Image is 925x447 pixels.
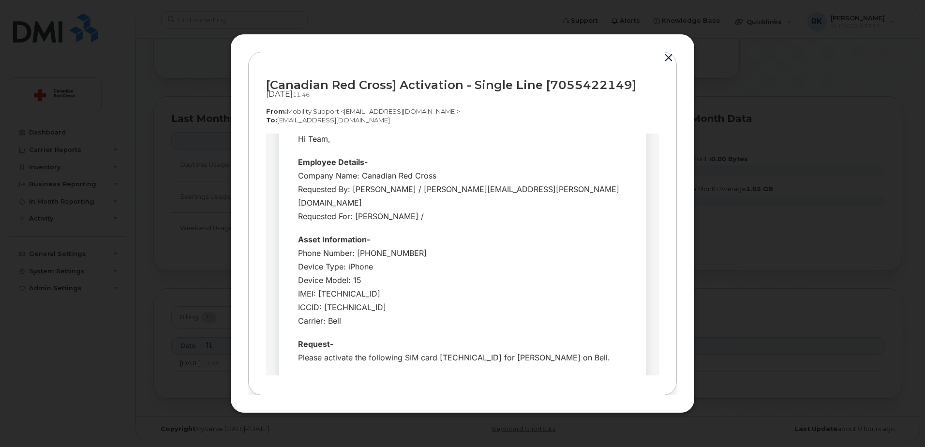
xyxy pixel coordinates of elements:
strong: To: [266,116,277,124]
div: Company Name: Canadian Red Cross Requested By: [PERSON_NAME] / [PERSON_NAME][EMAIL_ADDRESS][PERSO... [32,35,361,89]
div: Employee Details- [32,22,361,35]
div: Thank you, [32,240,361,254]
div: Phone Number: [PHONE_NUMBER] Device Type: iPhone Device Model: 15 IMEI: [TECHNICAL_ID] ICCID: [TE... [32,113,361,194]
h4: Request- [32,204,361,217]
div: Asset Information- [32,99,361,113]
strong: From: [266,107,287,115]
div: [DATE] [266,89,659,99]
p: [EMAIL_ADDRESS][DOMAIN_NAME] [266,116,659,125]
span: 11:46 [293,91,310,98]
div: Please activate the following SIM card [TECHNICAL_ID] for [PERSON_NAME] on Bell. [32,204,361,231]
p: Mobility Support <[EMAIL_ADDRESS][DOMAIN_NAME]> [266,107,659,116]
div: [Canadian Red Cross] Activation - Single Line [7055422149] [266,78,659,91]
